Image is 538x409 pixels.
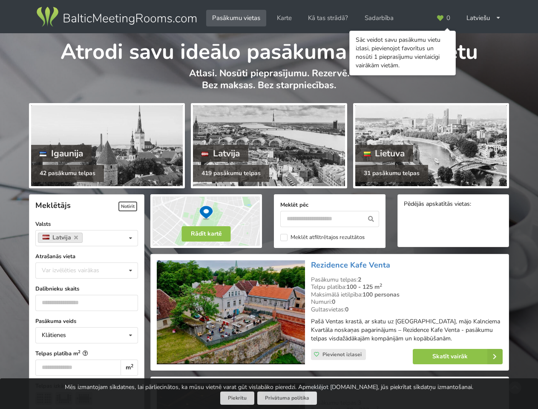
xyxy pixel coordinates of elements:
img: Rādīt kartē [150,194,262,248]
span: 0 [446,15,450,21]
a: Sadarbība [359,10,400,26]
div: Latviešu [460,10,507,26]
div: Sāc veidot savu pasākumu vietu izlasi, pievienojot favorītus un nosūti 1 pieprasījumu vienlaicīgi... [356,36,449,70]
img: Baltic Meeting Rooms [35,5,198,29]
span: Notīrīt [118,202,137,211]
div: Lietuva [355,145,414,162]
a: Rezidence Kafe Venta [311,260,390,270]
strong: 2 [358,276,361,284]
label: Meklēt pēc [280,201,379,209]
div: Klātienes [42,332,66,338]
label: Pasākuma veids [35,317,138,325]
strong: 0 [345,305,348,314]
a: Skatīt vairāk [413,349,503,364]
div: m [121,360,138,376]
span: Pievienot izlasei [322,351,362,358]
label: Atrašanās vieta [35,252,138,261]
div: 419 pasākumu telpas [193,165,269,182]
div: Igaunija [31,145,92,162]
a: Igaunija 42 pasākumu telpas [29,103,185,188]
sup: 2 [131,363,133,369]
div: Telpu platība: [311,283,503,291]
label: Valsts [35,220,138,228]
label: Meklēt atfiltrētajos rezultātos [280,234,365,241]
div: 31 pasākumu telpas [355,165,428,182]
img: Neierastas vietas | Kuldīga | Rezidence Kafe Venta [157,260,305,365]
button: Rādīt kartē [182,226,231,242]
label: Dalībnieku skaits [35,285,138,293]
button: Piekrītu [220,392,254,405]
a: Pasākumu vietas [206,10,266,26]
div: 42 pasākumu telpas [31,165,104,182]
div: Var izvēlēties vairākas [40,265,118,275]
h1: Atrodi savu ideālo pasākuma norises vietu [29,33,509,66]
a: Latvija [38,233,83,243]
sup: 2 [78,349,81,354]
p: Pašā Ventas krastā, ar skatu uz [GEOGRAPHIC_DATA], mājo Kalnciema Kvartāla noskaņas pagarinājums ... [311,317,503,343]
a: Privātuma politika [257,392,317,405]
div: Numuri: [311,298,503,306]
label: Telpas platība m [35,349,138,358]
strong: 100 - 125 m [346,283,382,291]
div: Maksimālā ietilpība: [311,291,503,299]
div: Gultasvietas: [311,306,503,314]
p: Atlasi. Nosūti pieprasījumu. Rezervē. Bez maksas. Bez starpniecības. [29,67,509,100]
a: Lietuva 31 pasākumu telpas [353,103,509,188]
a: Karte [271,10,298,26]
span: Meklētājs [35,200,71,210]
a: Kā tas strādā? [302,10,354,26]
div: Pēdējās apskatītās vietas: [404,201,503,209]
strong: 100 personas [363,291,400,299]
a: Latvija 419 pasākumu telpas [191,103,347,188]
div: Latvija [193,145,248,162]
strong: 0 [332,298,335,306]
sup: 2 [380,282,382,288]
div: Pasākumu telpas: [311,276,503,284]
